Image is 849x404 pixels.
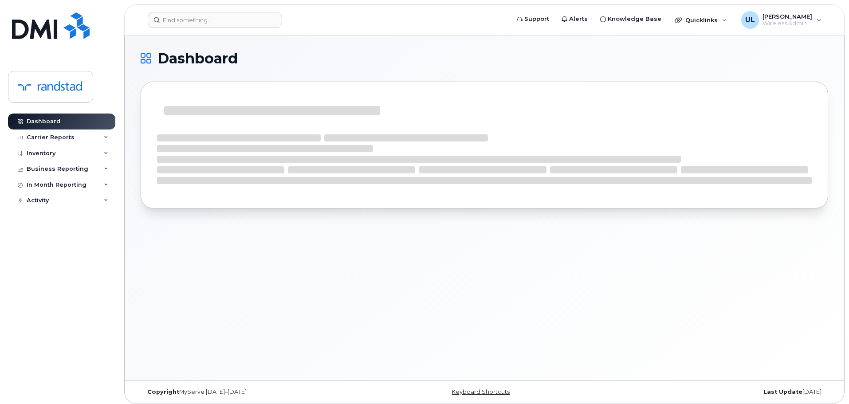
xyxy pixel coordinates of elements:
div: [DATE] [599,388,828,396]
span: Dashboard [157,52,238,65]
strong: Copyright [147,388,179,395]
strong: Last Update [763,388,802,395]
a: Keyboard Shortcuts [452,388,510,395]
div: MyServe [DATE]–[DATE] [141,388,370,396]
